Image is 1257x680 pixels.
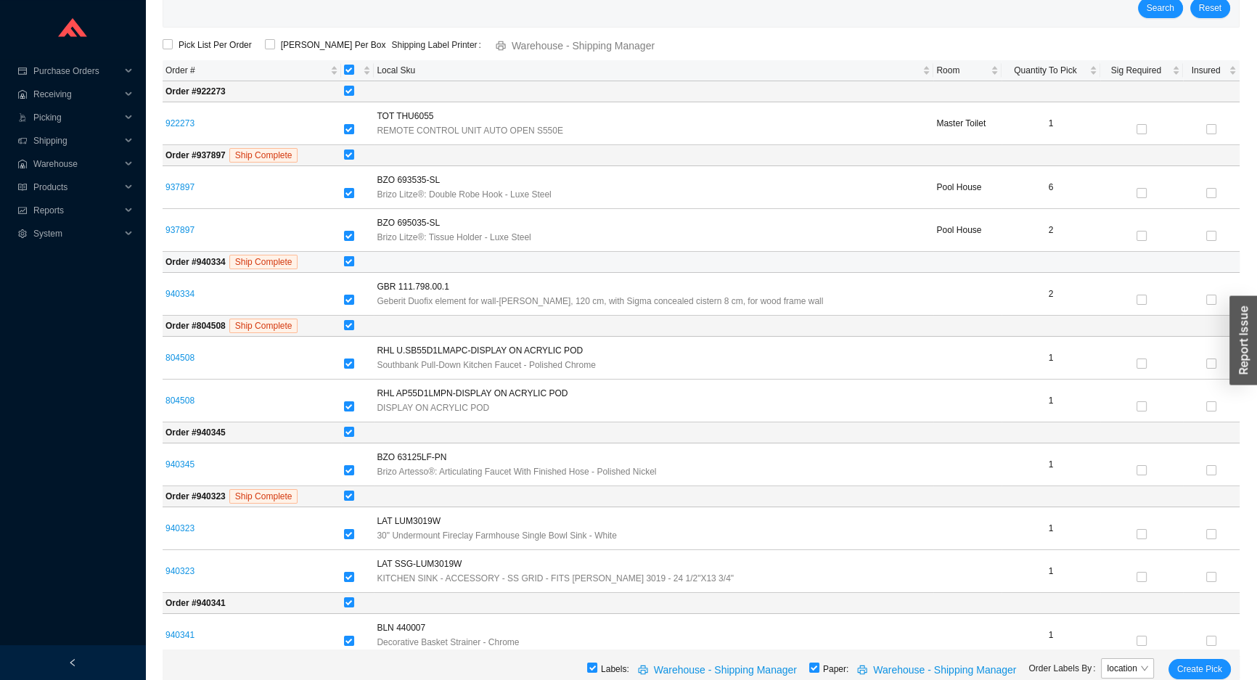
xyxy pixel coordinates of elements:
span: DISPLAY ON ACRYLIC POD [377,401,489,415]
span: Purchase Orders [33,60,120,83]
span: printer [857,665,870,676]
button: printerWarehouse - Shipping Manager [629,659,809,679]
td: 1 [1002,443,1100,486]
span: Quantity To Pick [1004,63,1086,78]
span: Reset [1199,1,1221,15]
span: 30" Undermount Fireclay Farmhouse Single Bowl Sink - White [377,528,616,543]
td: 6 [1002,166,1100,209]
span: Southbank Pull-Down Kitchen Faucet - Polished Chrome [377,358,596,372]
label: Shipping Label Printer [391,35,486,55]
a: 940345 [165,459,195,470]
span: Decorative Basket Strainer - Chrome [377,635,519,650]
a: 804508 [165,353,195,363]
button: Create Pick [1168,659,1231,679]
strong: Order # 940334 [165,257,226,267]
span: Brizo Litze®: Tissue Holder - Luxe Steel [377,230,531,245]
a: 940334 [165,289,195,299]
span: location [1107,659,1147,678]
strong: Order # 940323 [165,491,226,501]
th: Room sortable [933,60,1002,81]
span: BZO 63125LF-PN [377,450,446,464]
span: credit-card [17,67,28,75]
span: GBR 111.798.00.1 [377,279,449,294]
span: [PERSON_NAME] Per Box [275,38,392,52]
span: Shipping [33,129,120,152]
a: 937897 [165,182,195,192]
span: Geberit Duofix element for wall-[PERSON_NAME], 120 cm, with Sigma concealed cistern 8 cm, for woo... [377,294,823,308]
span: Warehouse - Shipping Manager [654,662,797,679]
span: Insured [1186,63,1226,78]
span: RHL AP55D1LMPN-DISPLAY ON ACRYLIC POD [377,386,568,401]
span: Warehouse [33,152,120,176]
span: Brizo Litze®: Double Robe Hook - Luxe Steel [377,187,551,202]
strong: Order # 922273 [165,86,226,97]
td: 1 [1002,614,1100,657]
span: Local Sku [377,63,920,78]
strong: Order # 804508 [165,321,226,331]
td: 1 [1002,380,1100,422]
span: Receiving [33,83,120,106]
th: Local Sku sortable [374,60,933,81]
a: 804508 [165,396,195,406]
td: Master Toilet [933,102,1002,145]
span: printer [638,665,651,676]
span: left [68,658,77,667]
span: LAT LUM3019W [377,514,441,528]
a: 940323 [165,566,195,576]
td: 1 [1002,102,1100,145]
button: printerWarehouse - Shipping Manager [487,35,667,55]
span: TOT THU6055 [377,109,433,123]
span: Room [936,63,988,78]
span: BZO 695035-SL [377,216,440,230]
span: Ship Complete [229,148,298,163]
span: Brizo Artesso®: Articulating Faucet With Finished Hose - Polished Nickel [377,464,656,479]
button: printerWarehouse - Shipping Manager [848,659,1028,679]
span: read [17,183,28,192]
td: 1 [1002,550,1100,593]
span: System [33,222,120,245]
span: LAT SSG-LUM3019W [377,557,462,571]
span: Picking [33,106,120,129]
span: Ship Complete [229,489,298,504]
th: Order # sortable [163,60,341,81]
span: Warehouse - Shipping Manager [873,662,1016,679]
span: Pick List Per Order [173,38,258,52]
strong: Order # 940341 [165,598,226,608]
a: 940323 [165,523,195,533]
span: Products [33,176,120,199]
span: Reports [33,199,120,222]
a: 922273 [165,118,195,128]
label: Order Labels By [1028,658,1101,679]
td: 1 [1002,337,1100,380]
span: Search [1147,1,1174,15]
span: Ship Complete [229,319,298,333]
span: setting [17,229,28,238]
th: [object Object] sortable [341,60,374,81]
span: RHL U.SB55D1LMAPC-DISPLAY ON ACRYLIC POD [377,343,583,358]
td: 2 [1002,273,1100,316]
span: BZO 693535-SL [377,173,440,187]
span: Order # [165,63,327,78]
span: Sig Required [1103,63,1169,78]
a: 940341 [165,630,195,640]
th: Insured sortable [1183,60,1240,81]
span: fund [17,206,28,215]
a: 937897 [165,225,195,235]
td: 2 [1002,209,1100,252]
th: Quantity To Pick sortable [1002,60,1100,81]
strong: Order # 940345 [165,427,226,438]
th: Sig Required sortable [1100,60,1183,81]
span: KITCHEN SINK - ACCESSORY - SS GRID - FITS [PERSON_NAME] 3019 - 24 1/2"X13 3/4" [377,571,734,586]
td: 1 [1002,507,1100,550]
span: Ship Complete [229,255,298,269]
td: Pool House [933,209,1002,252]
span: REMOTE CONTROL UNIT AUTO OPEN S550E [377,123,563,138]
span: BLN 440007 [377,620,425,635]
td: Pool House [933,166,1002,209]
strong: Order # 937897 [165,150,226,160]
span: Create Pick [1177,662,1222,676]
